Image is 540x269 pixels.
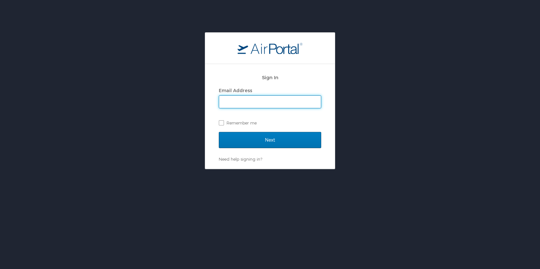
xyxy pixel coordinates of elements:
[238,42,302,54] img: logo
[219,74,321,81] h2: Sign In
[219,118,321,128] label: Remember me
[219,132,321,148] input: Next
[219,156,262,162] a: Need help signing in?
[219,88,252,93] label: Email Address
